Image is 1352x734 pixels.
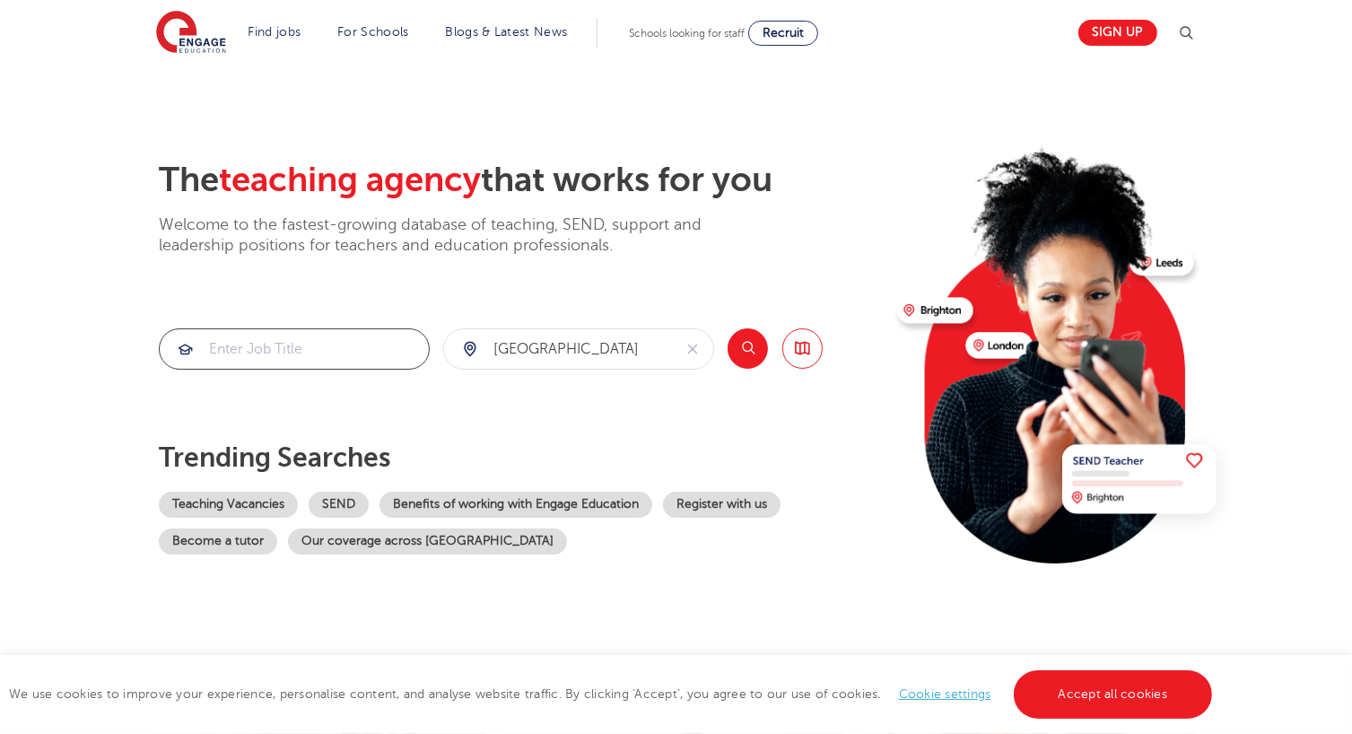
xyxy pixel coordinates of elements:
[159,328,430,370] div: Submit
[160,329,429,369] input: Submit
[159,492,298,518] a: Teaching Vacancies
[444,329,672,369] input: Submit
[728,328,768,369] button: Search
[1014,670,1213,719] a: Accept all cookies
[663,492,781,518] a: Register with us
[899,687,991,701] a: Cookie settings
[309,492,369,518] a: SEND
[156,11,226,56] img: Engage Education
[288,529,567,555] a: Our coverage across [GEOGRAPHIC_DATA]
[337,25,408,39] a: For Schools
[249,25,301,39] a: Find jobs
[629,27,745,39] span: Schools looking for staff
[159,214,751,257] p: Welcome to the fastest-growing database of teaching, SEND, support and leadership positions for t...
[446,25,568,39] a: Blogs & Latest News
[219,161,481,199] span: teaching agency
[159,160,883,201] h2: The that works for you
[379,492,652,518] a: Benefits of working with Engage Education
[159,441,883,474] p: Trending searches
[672,329,713,369] button: Clear
[763,26,804,39] span: Recruit
[9,687,1217,701] span: We use cookies to improve your experience, personalise content, and analyse website traffic. By c...
[748,21,818,46] a: Recruit
[159,529,277,555] a: Become a tutor
[443,328,714,370] div: Submit
[1078,20,1157,46] a: Sign up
